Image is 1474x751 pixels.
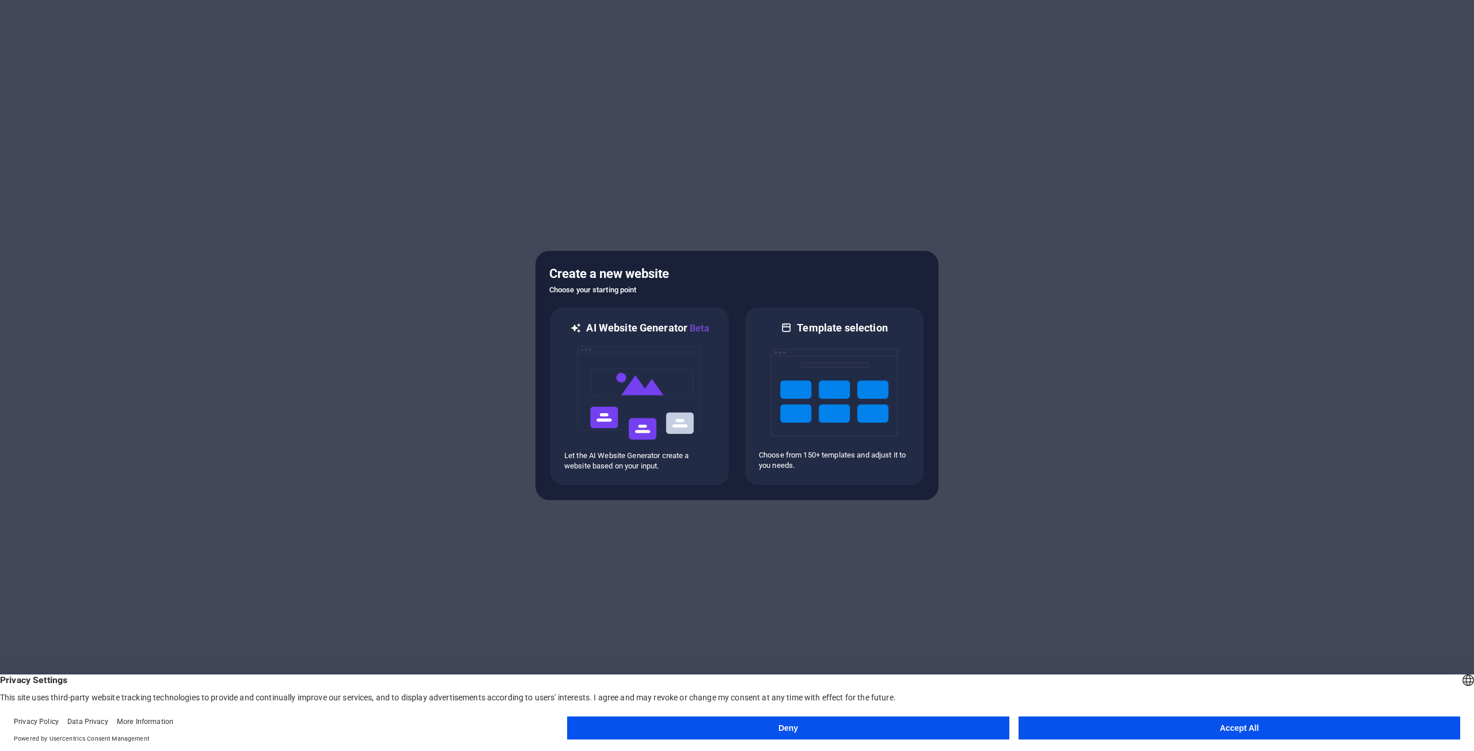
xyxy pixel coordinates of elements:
[564,451,715,471] p: Let the AI Website Generator create a website based on your input.
[576,336,703,451] img: ai
[549,265,925,283] h5: Create a new website
[687,323,709,334] span: Beta
[549,306,730,486] div: AI Website GeneratorBetaaiLet the AI Website Generator create a website based on your input.
[586,321,709,336] h6: AI Website Generator
[759,450,910,471] p: Choose from 150+ templates and adjust it to you needs.
[549,283,925,297] h6: Choose your starting point
[797,321,887,335] h6: Template selection
[744,306,925,486] div: Template selectionChoose from 150+ templates and adjust it to you needs.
